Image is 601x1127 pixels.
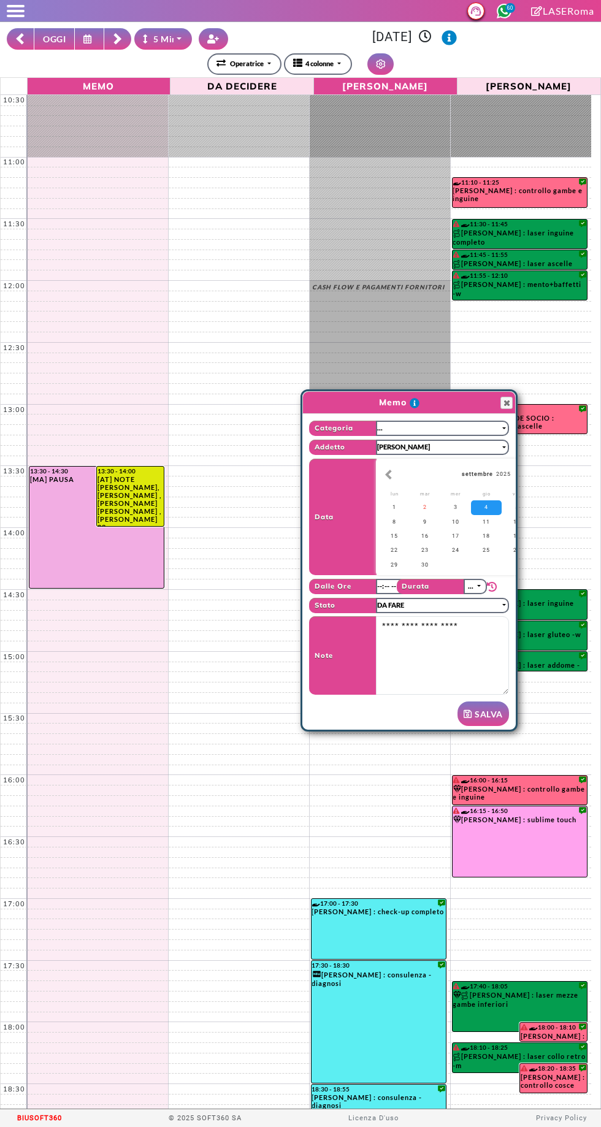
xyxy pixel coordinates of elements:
div: martedì [410,487,440,500]
div: [PERSON_NAME] : mento+baffetti -w [453,280,587,300]
i: Modifica ricorrenza [488,582,499,592]
img: PERCORSO [453,229,462,238]
i: Il cliente ha degli insoluti [521,1024,527,1030]
div: [PERSON_NAME] : laser addome -w [453,661,587,671]
div: 11:00 [1,158,28,166]
div: 13:30 [1,467,28,475]
img: PERCORSO [453,1053,462,1061]
div: [PERSON_NAME] DE SOCIO : controllo inguine+ascelle [453,414,587,434]
div: 17 [440,529,471,543]
div: [PERSON_NAME] : consulenza - diagnosi [312,969,445,990]
div: 5 Minuti [143,32,188,45]
div: 8 [379,515,410,529]
div: 17:00 - 17:30 [312,900,445,907]
span: Memo [312,396,487,409]
div: 18:20 - 18:35 [521,1064,586,1072]
button: ... [376,421,509,436]
i: Il cliente ha degli insoluti [453,777,460,783]
div: [PERSON_NAME] : controllo cosce [521,1073,586,1093]
div: [PERSON_NAME] : laser mezze gambe inferiori [453,991,587,1012]
button: ... [464,579,488,594]
div: 11:45 - 11:55 [453,251,587,259]
h3: [DATE] [235,29,594,45]
button: DA FARE [376,598,509,613]
div: [PERSON_NAME] : controllo gambe e inguine [453,785,587,804]
div: mercoledì [440,487,471,500]
div: 15:00 [1,652,28,661]
span: Categoria [309,421,377,436]
span: Stato [309,598,377,613]
div: 12:30 [1,343,28,352]
button: Crea nuovo contatto rapido [199,28,228,50]
div: [PERSON_NAME] : sublime touch [453,816,587,827]
div: 9 [410,515,440,529]
div: 16:00 - 16:15 [453,776,587,784]
div: [PERSON_NAME] : laser inguine completo [453,599,587,619]
div: 1 [379,500,410,514]
i: Categoria cliente: Diamante [453,785,461,793]
div: 29 [379,558,410,572]
span: 60 [505,3,515,13]
div: 18:10 - 18:25 [453,1044,587,1052]
div: 3 [440,500,471,514]
div: CASH FLOW E PAGAMENTI FORNITORI [313,283,447,294]
div: 18:00 [1,1023,28,1031]
div: [PERSON_NAME] : laser collo retro -m [453,1052,587,1072]
i: Il cliente ha degli insoluti [453,221,460,227]
div: 30 [410,558,440,572]
div: 17:30 [1,961,28,970]
a: Privacy Policy [536,1114,587,1122]
div: [PERSON_NAME] : laser inguine completo [453,229,587,248]
div: [PERSON_NAME] : controllo viso [521,1032,586,1041]
div: 15 [379,529,410,543]
div: [PERSON_NAME] : controllo gambe e inguine [453,186,587,206]
div: 11:10 - 11:25 [453,178,587,186]
img: PERCORSO [461,991,470,1000]
div: [PERSON_NAME] : check-up completo [312,907,445,919]
button: Giulia Antonella Turchetta [376,440,509,455]
i: Il cliente ha degli insoluti [453,272,460,278]
div: 14:30 [1,590,28,599]
div: 11:55 - 12:10 [453,272,587,280]
div: venerdì [502,487,532,500]
span: Durata [397,579,464,594]
img: PERCORSO [453,281,462,289]
div: 13:30 - 14:30 [30,467,163,475]
div: 17:40 - 18:05 [453,982,587,990]
i: Il cliente ha degli insoluti [453,808,460,814]
div: 10:30 [1,96,28,104]
div: 16:30 [1,838,28,846]
div: 24 [440,543,471,557]
div: [PERSON_NAME] : consulenza - diagnosi [312,1093,445,1113]
div: 16:15 - 16:50 [453,807,587,815]
a: Licenza D'uso [348,1114,399,1122]
div: 25 [471,543,502,557]
i: Categoria cliente: Nuovo [312,969,322,979]
div: [AT] NOTE [PERSON_NAME], [PERSON_NAME] , [PERSON_NAME] [PERSON_NAME] , [PERSON_NAME] 02 [98,475,163,526]
div: 12 [502,515,532,529]
div: 2 [410,500,440,514]
div: 4 [471,500,502,514]
div: 22 [379,543,410,557]
div: [PERSON_NAME] : laser gluteo -w [453,630,587,643]
div: 11 [471,515,502,529]
div: 13:00 [1,405,28,414]
div: 26 [502,543,532,557]
div: 13:30 - 14:00 [98,467,163,475]
span: [PERSON_NAME] [461,79,597,92]
div: giovedì [471,487,502,500]
div: 18:30 - 18:55 [312,1085,445,1093]
a: LASERoma [531,5,594,17]
div: 5 [502,500,532,514]
div: 16:00 [1,776,28,784]
div: 17:30 - 18:30 [312,961,445,969]
i: Il cliente ha degli insoluti [521,1065,527,1071]
div: 10 [440,515,471,529]
div: 18:30 [1,1085,28,1093]
span: Da Decidere [174,79,310,92]
span: 2025 [496,471,511,477]
div: 12:00 [1,281,28,290]
div: 19 [502,529,532,543]
div: 18:00 - 18:10 [521,1023,586,1031]
div: [PERSON_NAME] : laser ascelle [453,259,587,269]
